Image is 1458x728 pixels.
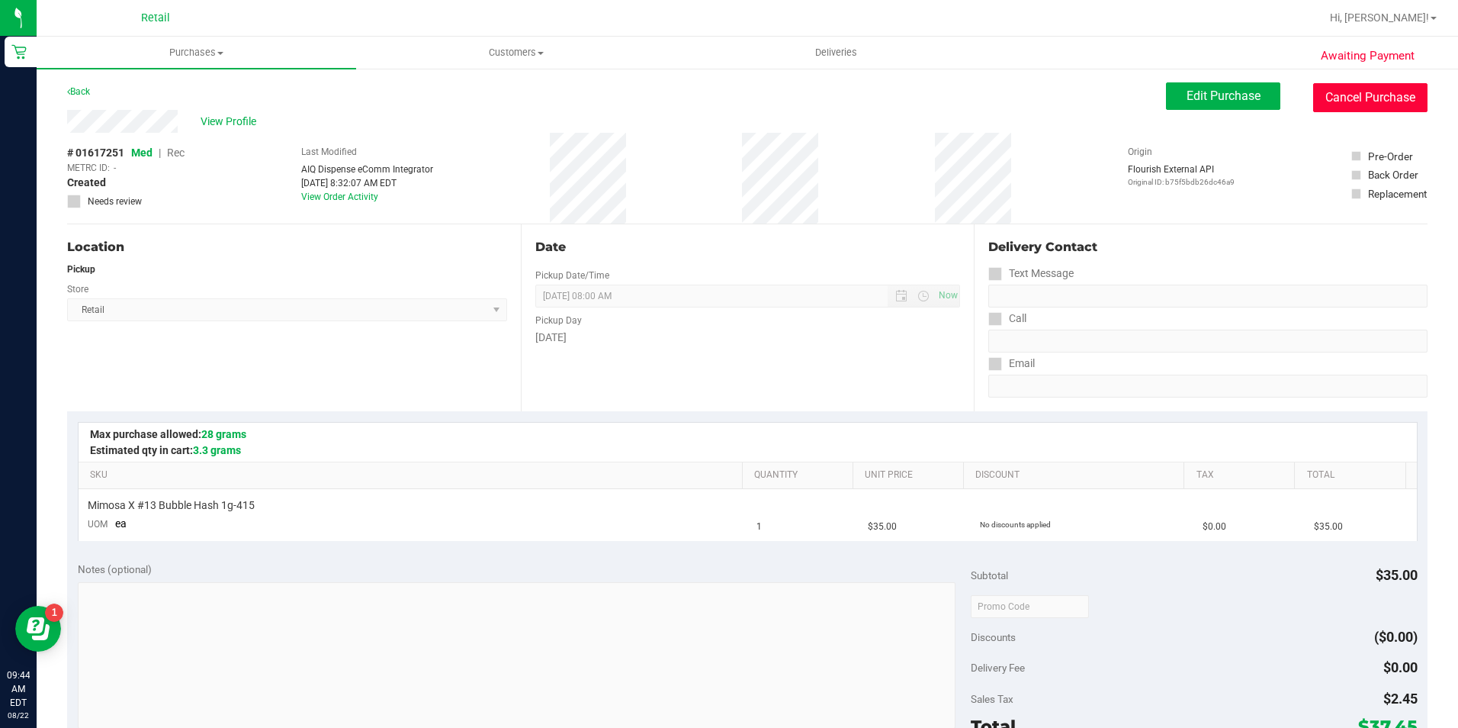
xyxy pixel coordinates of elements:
span: # 01617251 [67,145,124,161]
label: Last Modified [301,145,357,159]
div: Replacement [1368,186,1427,201]
input: Format: (999) 999-9999 [988,285,1427,308]
span: $35.00 [1314,520,1343,534]
input: Format: (999) 999-9999 [988,330,1427,353]
span: Hi, [PERSON_NAME]! [1330,11,1429,24]
inline-svg: Retail [11,44,27,60]
div: Back Order [1368,167,1418,182]
span: Med [131,147,153,159]
label: Call [988,308,1026,330]
label: Origin [1128,145,1152,159]
span: | [159,147,161,159]
button: Cancel Purchase [1313,83,1427,112]
p: 09:44 AM EDT [7,668,30,710]
span: Notes (optional) [78,563,152,575]
span: Created [67,175,106,191]
div: [DATE] [535,330,961,346]
a: Total [1307,469,1399,482]
span: Awaiting Payment [1321,47,1415,65]
span: Estimated qty in cart: [90,444,241,456]
span: Discounts [971,623,1016,651]
a: Customers [356,37,676,69]
div: AIQ Dispense eComm Integrator [301,163,433,176]
p: Original ID: b75f5bdb26dc46a9 [1128,176,1235,188]
p: 08/22 [7,710,30,721]
span: Customers [357,46,675,60]
span: UOM [88,519,108,530]
label: Store [67,282,88,296]
a: Deliveries [676,37,996,69]
span: $2.45 [1383,691,1418,707]
span: ea [115,517,127,530]
span: Edit Purchase [1187,89,1260,103]
span: View Profile [201,114,262,130]
div: Delivery Contact [988,238,1427,256]
div: Flourish External API [1128,163,1235,188]
span: 3.3 grams [193,444,241,456]
span: $0.00 [1383,659,1418,675]
label: Text Message [988,263,1074,285]
span: Sales Tax [971,693,1013,705]
iframe: Resource center unread badge [45,604,63,622]
span: Subtotal [971,569,1008,581]
button: Edit Purchase [1166,82,1280,110]
a: Tax [1196,469,1289,482]
span: Purchases [37,46,356,60]
input: Promo Code [971,595,1089,618]
div: Date [535,238,961,256]
span: No discounts applied [980,520,1051,529]
a: Purchases [37,37,356,69]
span: Mimosa X #13 Bubble Hash 1g-415 [88,498,255,513]
div: Pre-Order [1368,149,1413,164]
a: Quantity [754,469,846,482]
span: Rec [167,147,185,159]
label: Email [988,353,1035,375]
a: SKU [90,469,736,482]
span: Delivery Fee [971,662,1025,674]
iframe: Resource center [15,606,61,652]
span: METRC ID: [67,161,110,175]
strong: Pickup [67,264,95,275]
span: Retail [141,11,170,24]
span: $0.00 [1203,520,1226,534]
span: $35.00 [868,520,897,534]
label: Pickup Day [535,314,582,327]
span: ($0.00) [1374,629,1418,645]
label: Pickup Date/Time [535,269,609,282]
a: Discount [975,469,1178,482]
span: 1 [756,520,762,534]
span: - [114,161,116,175]
div: Location [67,238,507,256]
span: Needs review [88,195,142,208]
span: Deliveries [795,46,878,60]
a: Back [67,86,90,97]
span: 28 grams [201,428,246,440]
a: Unit Price [865,469,957,482]
span: Max purchase allowed: [90,428,246,440]
div: [DATE] 8:32:07 AM EDT [301,176,433,190]
a: View Order Activity [301,192,378,202]
span: $35.00 [1376,567,1418,583]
